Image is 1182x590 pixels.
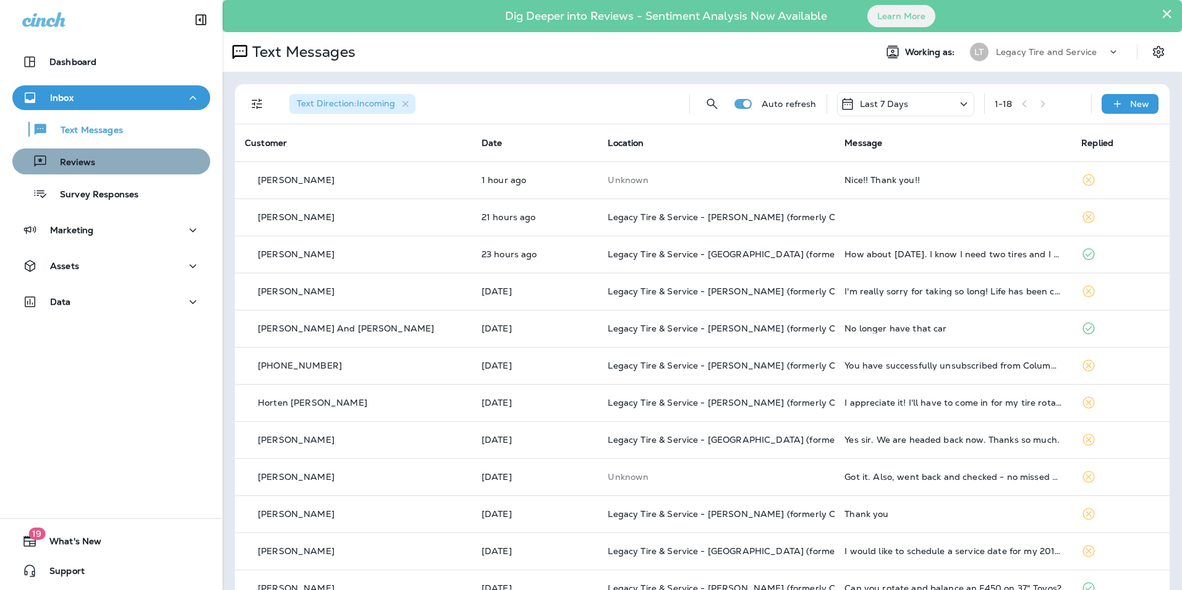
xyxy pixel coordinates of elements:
span: Legacy Tire & Service - [GEOGRAPHIC_DATA] (formerly Magic City Tire & Service) [608,434,956,445]
div: I would like to schedule a service date for my 2017 Rogue. Is it possible to come early Friday, O... [844,546,1061,556]
button: Assets [12,254,210,278]
p: This customer does not have a last location and the phone number they messaged is not assigned to... [608,175,825,185]
div: Got it. Also, went back and checked - no missed calls or voicemails. Not sure what happened, but ... [844,472,1061,482]
span: Customer [245,137,287,148]
div: Text Direction:Incoming [289,94,415,114]
p: This customer does not have a last location and the phone number they messaged is not assigned to... [608,472,825,482]
p: Assets [50,261,79,271]
p: New [1130,99,1149,109]
button: 19What's New [12,529,210,554]
span: Legacy Tire & Service - [PERSON_NAME] (formerly Chelsea Tire Pros) [608,397,906,408]
span: Legacy Tire & Service - [PERSON_NAME] (formerly Chelsea Tire Pros) [608,323,906,334]
div: I'm really sorry for taking so long! Life has been crazy. I can come by next week! [844,286,1061,296]
span: Legacy Tire & Service - [PERSON_NAME] (formerly Chelsea Tire Pros) [608,212,906,223]
p: Oct 3, 2025 08:56 AM [482,175,589,185]
p: [PERSON_NAME] [258,212,334,222]
span: Support [37,566,85,581]
p: Oct 2, 2025 12:46 PM [482,212,589,222]
div: Yes sir. We are headed back now. Thanks so much. [844,435,1061,445]
p: Survey Responses [48,189,138,201]
button: Close [1161,4,1173,24]
p: Oct 2, 2025 10:20 AM [482,323,589,333]
button: Inbox [12,85,210,110]
div: I appreciate it! I'll have to come in for my tire rotate and balance soon. Do you know what my mi... [844,398,1061,408]
button: Learn More [867,5,935,27]
p: Last 7 Days [860,99,909,109]
p: Oct 1, 2025 08:39 AM [482,472,589,482]
p: [PERSON_NAME] [258,249,334,259]
p: [PERSON_NAME] [258,175,334,185]
p: Sep 30, 2025 03:23 PM [482,509,589,519]
span: Replied [1081,137,1113,148]
p: Oct 2, 2025 08:49 AM [482,361,589,370]
p: Auto refresh [762,99,817,109]
span: Date [482,137,503,148]
p: Oct 2, 2025 10:25 AM [482,286,589,296]
p: [PHONE_NUMBER] [258,361,342,370]
button: Reviews [12,148,210,174]
p: Text Messages [247,43,355,61]
button: Text Messages [12,116,210,142]
span: Legacy Tire & Service - [PERSON_NAME] (formerly Chelsea Tire Pros) [608,508,906,519]
div: Nice!! Thank you!! [844,175,1061,185]
p: Reviews [48,157,95,169]
p: Horten [PERSON_NAME] [258,398,367,408]
p: Dashboard [49,57,96,67]
div: You have successfully unsubscribed from Columbiana Tractor. You will not receive any more message... [844,361,1061,370]
span: What's New [37,536,101,551]
button: Data [12,289,210,314]
button: Dashboard [12,49,210,74]
button: Marketing [12,218,210,242]
p: [PERSON_NAME] [258,472,334,482]
span: Location [608,137,644,148]
p: Oct 1, 2025 11:50 AM [482,435,589,445]
div: How about on Monday. I know I need two tires and I would like a basic checkup of the car in gener... [844,249,1061,259]
span: Legacy Tire & Service - [GEOGRAPHIC_DATA] (formerly Magic City Tire & Service) [608,249,956,260]
p: Dig Deeper into Reviews - Sentiment Analysis Now Available [469,14,863,18]
p: Sep 29, 2025 01:02 PM [482,546,589,556]
div: No longer have that car [844,323,1061,333]
p: Data [50,297,71,307]
span: Working as: [905,47,958,58]
button: Search Messages [700,92,725,116]
div: 1 - 18 [995,99,1013,109]
div: LT [970,43,989,61]
span: 19 [28,528,45,540]
p: [PERSON_NAME] [258,286,334,296]
span: Text Direction : Incoming [297,98,395,109]
p: Text Messages [48,125,123,137]
button: Support [12,558,210,583]
p: [PERSON_NAME] [258,509,334,519]
button: Collapse Sidebar [184,7,218,32]
p: [PERSON_NAME] [258,546,334,556]
span: Legacy Tire & Service - [PERSON_NAME] (formerly Chelsea Tire Pros) [608,360,906,371]
p: [PERSON_NAME] And [PERSON_NAME] [258,323,434,333]
p: [PERSON_NAME] [258,435,334,445]
span: Legacy Tire & Service - [GEOGRAPHIC_DATA] (formerly Chalkville Auto & Tire Service) [608,545,977,557]
button: Settings [1147,41,1170,63]
p: Oct 1, 2025 02:26 PM [482,398,589,408]
p: Marketing [50,225,93,235]
p: Inbox [50,93,74,103]
div: Thank you [844,509,1061,519]
p: Oct 2, 2025 10:30 AM [482,249,589,259]
button: Survey Responses [12,181,210,207]
button: Filters [245,92,270,116]
span: Legacy Tire & Service - [PERSON_NAME] (formerly Chelsea Tire Pros) [608,286,906,297]
span: Message [844,137,882,148]
p: Legacy Tire and Service [996,47,1097,57]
